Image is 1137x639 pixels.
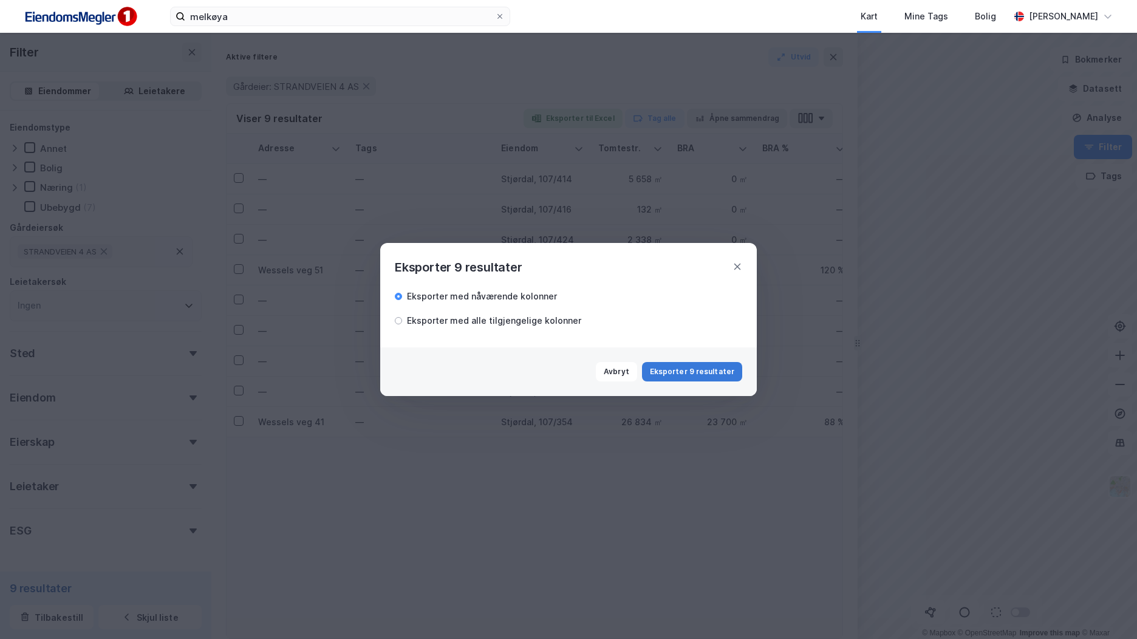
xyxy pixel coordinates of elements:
[596,362,637,381] button: Avbryt
[1029,9,1098,24] div: [PERSON_NAME]
[861,9,878,24] div: Kart
[1076,581,1137,639] iframe: Chat Widget
[185,7,495,26] input: Søk på adresse, matrikkel, gårdeiere, leietakere eller personer
[395,258,522,277] div: Eksporter 9 resultater
[407,289,557,304] div: Eksporter med nåværende kolonner
[407,313,581,328] div: Eksporter med alle tilgjengelige kolonner
[904,9,948,24] div: Mine Tags
[19,3,141,30] img: F4PB6Px+NJ5v8B7XTbfpPpyloAAAAASUVORK5CYII=
[642,362,742,381] button: Eksporter 9 resultater
[975,9,996,24] div: Bolig
[1076,581,1137,639] div: Kontrollprogram for chat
